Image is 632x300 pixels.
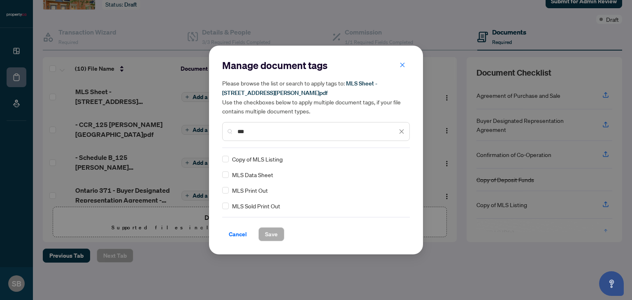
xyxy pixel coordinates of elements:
[399,129,404,134] span: close
[400,62,405,68] span: close
[222,227,253,241] button: Cancel
[232,201,280,210] span: MLS Sold Print Out
[258,227,284,241] button: Save
[232,155,283,164] span: Copy of MLS Listing
[599,271,624,296] button: Open asap
[232,186,268,195] span: MLS Print Out
[222,78,410,115] h5: Please browse the list or search to apply tags to: Use the checkboxes below to apply multiple doc...
[229,228,247,241] span: Cancel
[222,59,410,72] h2: Manage document tags
[232,170,273,179] span: MLS Data Sheet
